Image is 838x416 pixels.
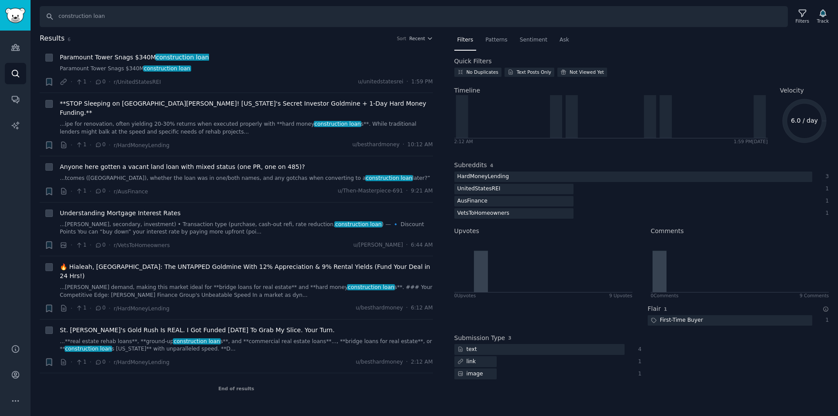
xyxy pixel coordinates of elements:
[40,33,65,44] span: Results
[406,78,408,86] span: ·
[76,241,86,249] span: 1
[76,78,86,86] span: 1
[570,69,604,75] div: Not Viewed Yet
[454,172,512,182] div: HardMoneyLending
[411,358,433,366] span: 2:12 AM
[95,187,106,195] span: 0
[634,358,642,366] div: 1
[155,54,210,61] span: construction loan
[89,141,91,150] span: ·
[109,358,110,367] span: ·
[60,120,433,136] a: ...ipe for renovation, often yielding 20-30% returns when executed properly with **hard moneycons...
[411,78,433,86] span: 1:59 PM
[454,344,480,355] div: text
[109,241,110,250] span: ·
[821,210,829,217] div: 1
[358,78,403,86] span: u/unitedstatesrei
[406,358,408,366] span: ·
[454,356,479,367] div: link
[821,173,829,181] div: 3
[95,304,106,312] span: 0
[454,161,487,170] h2: Subreddits
[490,163,493,168] span: 4
[40,6,788,27] input: Search Keyword
[113,189,148,195] span: r/AusFinance
[454,368,486,379] div: image
[65,346,113,352] span: construction loan
[454,196,491,207] div: AusFinance
[314,121,362,127] span: construction loan
[409,35,433,41] button: Recent
[634,346,642,354] div: 4
[356,304,403,312] span: u/besthardmoney
[407,141,433,149] span: 10:12 AM
[454,86,481,95] span: Timeline
[814,7,832,26] button: Track
[60,338,433,353] a: ...**real estate rehab loans**, **ground-upconstruction loans**, and **commercial real estate loa...
[68,37,71,42] span: 6
[406,241,408,249] span: ·
[560,36,569,44] span: Ask
[454,57,492,66] h2: Quick Filters
[406,304,408,312] span: ·
[71,141,72,150] span: ·
[95,358,106,366] span: 0
[71,358,72,367] span: ·
[60,162,305,172] a: Anyone here gotten a vacant land loan with mixed status (one PR, one on 485)?
[454,227,479,236] h2: Upvotes
[411,241,433,249] span: 6:44 AM
[71,304,72,313] span: ·
[60,221,433,236] a: ...[PERSON_NAME], secondary, investment) • Transaction type (purchase, cash-out refi, rate reduct...
[60,284,433,299] a: ...[PERSON_NAME] demand, making this market ideal for **bridge loans for real estate** and **hard...
[89,358,91,367] span: ·
[60,53,209,62] a: Paramount Tower Snags $340Mconstruction loan
[173,338,221,344] span: construction loan
[800,292,829,299] div: 9 Comments
[817,18,829,24] div: Track
[95,241,106,249] span: 0
[791,117,818,124] text: 6.0 / day
[60,326,335,335] a: St. [PERSON_NAME]'s Gold Rush Is REAL. I Got Funded [DATE] To Grab My Slice. Your Turn.
[454,184,504,195] div: UnitedStatesREI
[60,53,209,62] span: Paramount Tower Snags $340M
[40,373,433,404] div: End of results
[409,35,425,41] span: Recent
[485,36,507,44] span: Patterns
[365,175,413,181] span: construction loan
[467,69,498,75] div: No Duplicates
[648,315,706,326] div: First-Time Buyer
[334,221,382,227] span: construction loan
[76,141,86,149] span: 1
[402,141,404,149] span: ·
[60,209,181,218] a: Understanding Mortgage Interest Rates
[71,77,72,86] span: ·
[5,8,25,23] img: GummySearch logo
[651,292,679,299] div: 0 Comment s
[71,241,72,250] span: ·
[109,304,110,313] span: ·
[76,187,86,195] span: 1
[113,79,161,85] span: r/UnitedStatesREI
[109,187,110,196] span: ·
[648,304,661,313] h2: Flair
[113,359,169,365] span: r/HardMoneyLending
[354,241,403,249] span: u/[PERSON_NAME]
[113,242,170,248] span: r/VetsToHomeowners
[356,358,403,366] span: u/besthardmoney
[457,36,474,44] span: Filters
[454,208,512,219] div: VetsToHomeowners
[60,262,433,281] a: 🔥 Hialeah, [GEOGRAPHIC_DATA]: The UNTAPPED Goldmine With 12% Appreciation & 9% Rental Yields (Fun...
[95,78,106,86] span: 0
[109,77,110,86] span: ·
[76,358,86,366] span: 1
[60,99,433,117] a: **STOP Sleeping on [GEOGRAPHIC_DATA][PERSON_NAME]! [US_STATE]'s Secret Investor Goldmine + 1-Day ...
[352,141,399,149] span: u/besthardmoney
[609,292,632,299] div: 9 Upvotes
[780,86,804,95] span: Velocity
[508,335,511,340] span: 3
[411,304,433,312] span: 6:12 AM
